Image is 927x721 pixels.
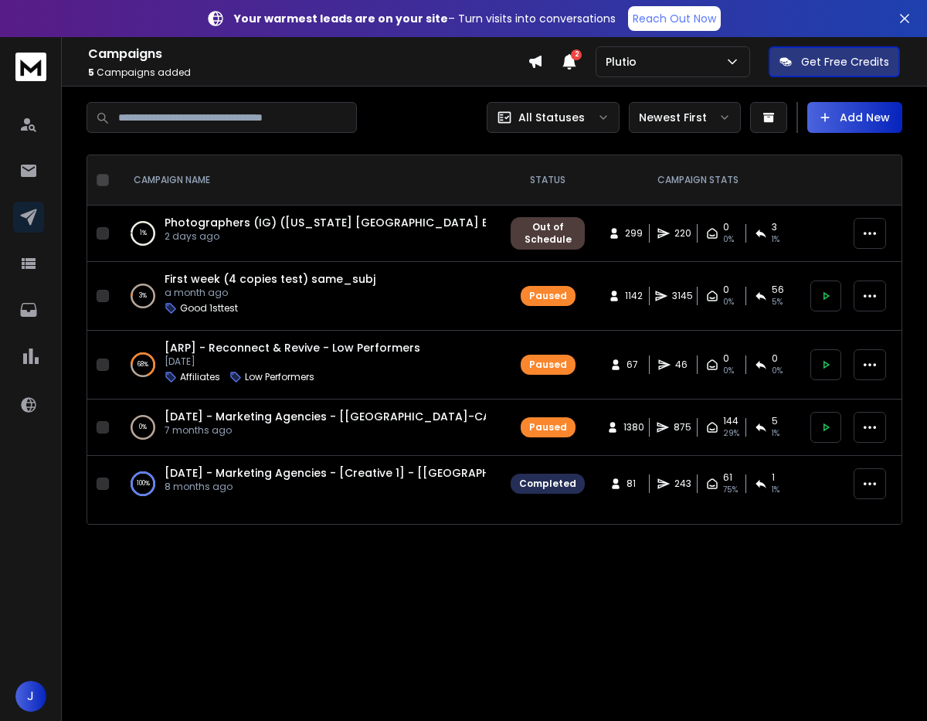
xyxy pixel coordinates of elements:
th: CAMPAIGN STATS [594,155,801,206]
td: 100%[DATE] - Marketing Agencies - [Creative 1] - [[GEOGRAPHIC_DATA]-[GEOGRAPHIC_DATA] - [GEOGRAPH... [115,456,501,512]
p: 3 % [139,288,147,304]
p: 1 % [140,226,147,241]
span: 61 [723,471,732,484]
span: 0 [723,221,729,233]
span: 3 [772,221,777,233]
span: 5 % [772,296,783,308]
span: 46 [675,359,691,371]
p: All Statuses [518,110,585,125]
span: 0 % [772,365,783,377]
span: 56 [772,284,784,296]
span: 29 % [723,427,739,440]
td: 1%Photographers (IG) ([US_STATE] [GEOGRAPHIC_DATA] Broad)2 days ago [115,206,501,262]
p: a month ago [165,287,375,299]
div: Paused [529,290,567,302]
button: J [15,681,46,712]
span: 1 % [772,427,779,440]
span: 875 [674,421,691,434]
td: 0%[DATE] - Marketing Agencies - [[GEOGRAPHIC_DATA]-CA-All] - 2501077 months ago [115,400,501,456]
th: CAMPAIGN NAME [115,155,501,206]
p: 0 % [139,420,147,435]
div: Completed [519,478,576,490]
p: Get Free Credits [801,54,889,70]
a: Reach Out Now [628,6,721,31]
button: Add New [807,102,902,133]
a: [DATE] - Marketing Agencies - [Creative 1] - [[GEOGRAPHIC_DATA]-[GEOGRAPHIC_DATA] - [GEOGRAPHIC_D... [165,465,904,481]
span: 243 [674,478,691,490]
span: 5 [88,66,94,79]
p: 7 months ago [165,424,486,437]
span: 0% [723,233,734,246]
span: 75 % [723,484,738,496]
span: 144 [723,415,739,427]
p: 2 days ago [165,230,486,243]
span: 2 [571,49,582,60]
td: 68%[ARP] - Reconnect & Revive - Low Performers[DATE]AffiliatesLow Performers [115,331,501,400]
span: 220 [674,227,691,240]
p: – Turn visits into conversations [234,11,616,26]
span: 1142 [625,290,643,302]
strong: Your warmest leads are on your site [234,11,448,26]
p: Low Performers [245,371,314,383]
p: Affiliates [180,371,220,383]
p: Reach Out Now [633,11,716,26]
span: 1 % [772,484,779,496]
span: 0 [772,352,778,365]
span: 67 [626,359,642,371]
span: 5 [772,415,778,427]
p: Plutio [606,54,643,70]
span: 0 [723,284,729,296]
span: 0% [723,296,734,308]
div: Out of Schedule [519,221,576,246]
span: 81 [626,478,642,490]
p: Good 1sttest [180,302,238,315]
a: [DATE] - Marketing Agencies - [[GEOGRAPHIC_DATA]-CA-All] - 250107 [165,409,567,424]
span: 3145 [672,290,693,302]
button: Newest First [629,102,741,133]
td: 3%First week (4 copies test) same_subja month agoGood 1sttest [115,262,501,331]
a: First week (4 copies test) same_subj [165,271,375,287]
span: 1 % [772,233,779,246]
span: 0% [723,365,734,377]
p: 68 % [138,357,148,372]
img: logo [15,53,46,81]
a: Photographers (IG) ([US_STATE] [GEOGRAPHIC_DATA] Broad) [165,215,522,230]
th: STATUS [501,155,594,206]
span: 299 [625,227,643,240]
span: 1 [772,471,775,484]
p: Campaigns added [88,66,528,79]
h1: Campaigns [88,45,528,63]
p: 8 months ago [165,481,486,493]
p: [DATE] [165,355,420,368]
div: Paused [529,421,567,434]
a: [ARP] - Reconnect & Revive - Low Performers [165,340,420,355]
p: 100 % [137,476,150,491]
span: 0 [723,352,729,365]
button: Get Free Credits [769,46,900,77]
span: 1380 [623,421,644,434]
div: Paused [529,359,567,371]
